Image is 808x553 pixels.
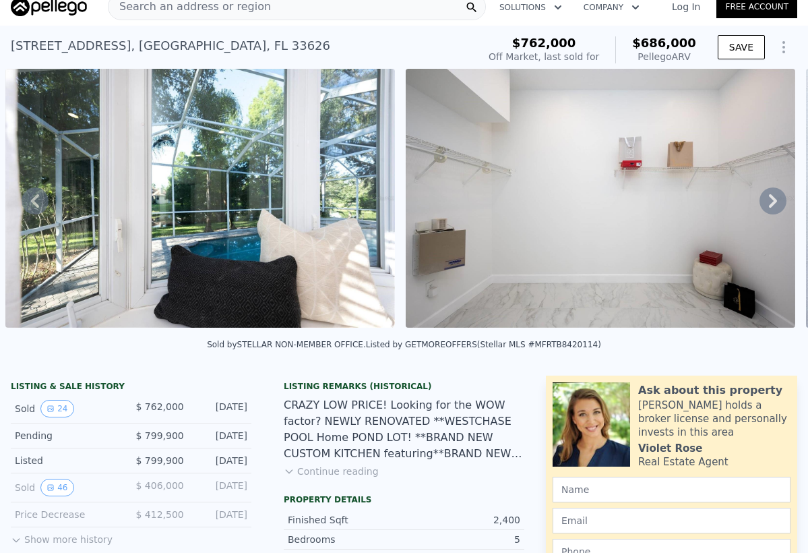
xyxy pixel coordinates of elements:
[135,401,183,412] span: $ 762,000
[638,399,790,439] div: [PERSON_NAME] holds a broker license and personally invests in this area
[553,477,790,502] input: Name
[770,34,797,61] button: Show Options
[404,513,521,527] div: 2,400
[195,508,247,521] div: [DATE]
[284,494,524,505] div: Property details
[489,50,599,63] div: Off Market, last sold for
[11,527,113,546] button: Show more history
[195,429,247,442] div: [DATE]
[404,533,521,546] div: 5
[135,430,183,441] span: $ 799,900
[15,454,121,467] div: Listed
[718,35,765,59] button: SAVE
[15,479,121,496] div: Sold
[366,340,601,349] div: Listed by GETMOREOFFERS (Stellar MLS #MFRTB8420114)
[195,479,247,496] div: [DATE]
[553,508,790,533] input: Email
[284,381,524,392] div: Listing Remarks (Historical)
[40,479,73,496] button: View historical data
[15,429,121,442] div: Pending
[5,69,395,328] img: Sale: 167532572 Parcel: 52257634
[40,400,73,417] button: View historical data
[195,400,247,417] div: [DATE]
[288,533,404,546] div: Bedrooms
[512,36,576,50] span: $762,000
[632,36,696,50] span: $686,000
[638,455,728,469] div: Real Estate Agent
[284,465,379,478] button: Continue reading
[638,442,702,455] div: Violet Rose
[11,381,251,395] div: LISTING & SALE HISTORY
[11,36,330,55] div: [STREET_ADDRESS] , [GEOGRAPHIC_DATA] , FL 33626
[284,397,524,462] div: CRAZY LOW PRICE! Looking for the WOW factor? NEWLY RENOVATED **WESTCHASE POOL Home POND LOT! **BR...
[135,480,183,491] span: $ 406,000
[632,50,696,63] div: Pellego ARV
[207,340,366,349] div: Sold by STELLAR NON-MEMBER OFFICE .
[135,509,183,520] span: $ 412,500
[288,513,404,527] div: Finished Sqft
[135,455,183,466] span: $ 799,900
[638,382,782,399] div: Ask about this property
[15,508,121,521] div: Price Decrease
[15,400,121,417] div: Sold
[406,69,795,328] img: Sale: 167532572 Parcel: 52257634
[195,454,247,467] div: [DATE]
